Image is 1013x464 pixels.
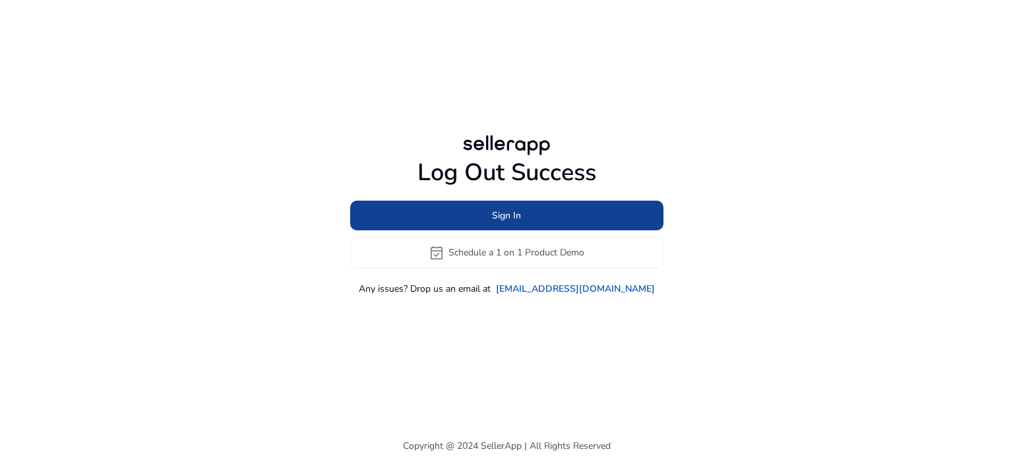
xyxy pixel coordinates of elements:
[496,282,655,296] a: [EMAIL_ADDRESS][DOMAIN_NAME]
[429,245,445,261] span: event_available
[350,201,663,230] button: Sign In
[359,282,491,296] p: Any issues? Drop us an email at
[492,209,521,222] span: Sign In
[350,237,663,269] button: event_availableSchedule a 1 on 1 Product Demo
[350,158,663,187] h1: Log Out Success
